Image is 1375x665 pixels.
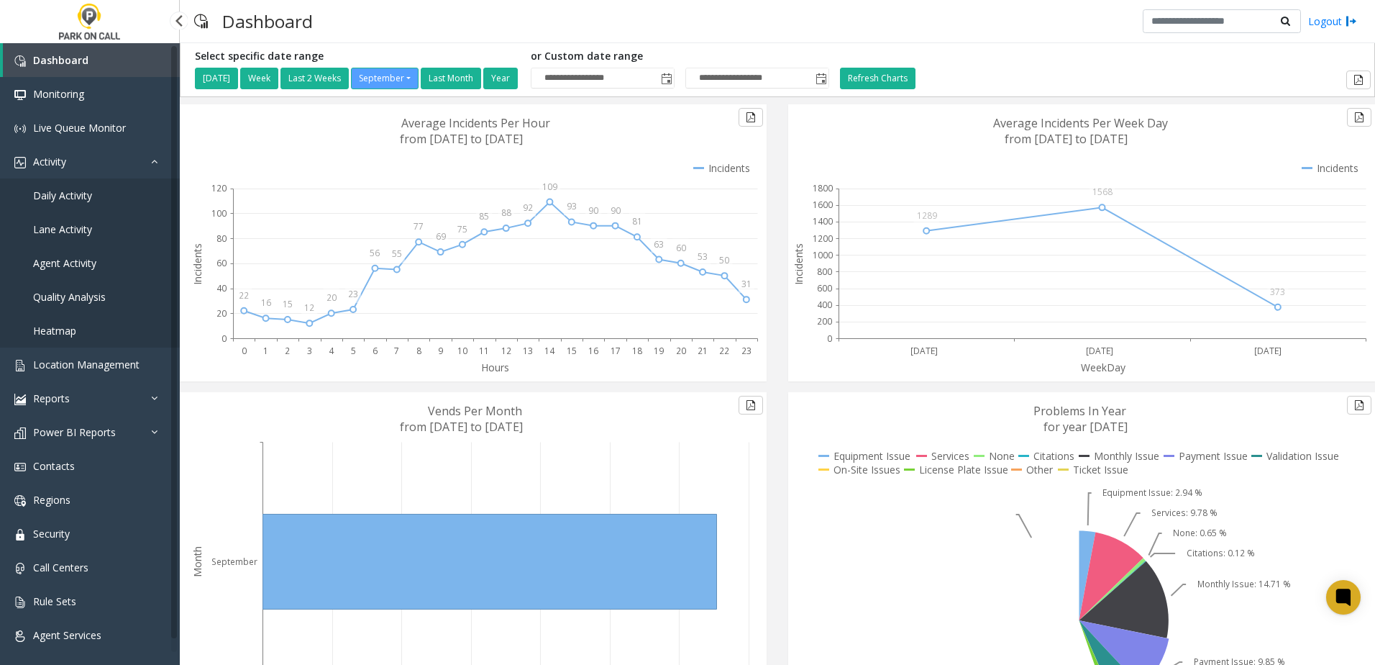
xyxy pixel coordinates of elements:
text: 56 [370,247,380,259]
text: 12 [304,302,314,314]
a: Logout [1308,14,1357,29]
text: [DATE] [1086,345,1113,357]
text: Vends Per Month [428,403,522,419]
text: 200 [817,315,832,327]
span: Dashboard [33,53,88,67]
text: 400 [817,299,832,311]
text: 14 [544,345,555,357]
text: 1568 [1092,186,1113,198]
span: Heatmap [33,324,76,338]
text: 63 [654,238,664,250]
text: from [DATE] to [DATE] [400,131,523,147]
span: Quality Analysis [33,290,106,304]
button: Refresh Charts [840,68,915,89]
text: Incidents [792,243,805,285]
span: Location Management [33,358,140,371]
text: 22 [239,289,249,302]
text: 1289 [917,209,937,222]
text: 11 [479,345,489,357]
text: 90 [588,204,598,217]
text: 93 [567,200,577,212]
text: 800 [817,266,832,278]
text: 17 [611,345,621,357]
text: None: 0.65 % [1173,527,1227,539]
text: 31 [741,278,752,290]
text: 50 [719,254,729,266]
text: 23 [348,288,358,300]
span: Regions [33,493,70,507]
img: 'icon' [14,630,26,642]
text: 109 [542,181,557,193]
img: 'icon' [14,89,26,101]
span: Reports [33,392,70,405]
text: Problems In Year [1033,403,1126,419]
text: 1600 [813,199,833,211]
text: Citations: 0.12 % [1187,547,1255,559]
text: 20 [216,307,227,320]
text: 120 [211,182,227,194]
text: 15 [567,345,577,357]
text: 23 [741,345,752,357]
img: 'icon' [14,427,26,439]
text: 19 [654,345,664,357]
text: 10 [457,345,467,357]
span: Activity [33,155,66,168]
h5: Select specific date range [195,50,520,63]
span: Agent Activity [33,256,96,270]
text: 0 [827,332,832,345]
text: 1400 [813,215,833,227]
text: Average Incidents Per Week Day [993,115,1168,131]
text: 5 [351,345,356,357]
text: [DATE] [1254,345,1282,357]
text: from [DATE] to [DATE] [1005,131,1128,147]
span: Power BI Reports [33,425,116,439]
text: 1200 [813,232,833,245]
span: Daily Activity [33,189,92,202]
text: September [211,556,257,568]
img: 'icon' [14,563,26,574]
text: 40 [216,282,227,294]
text: Equipment Issue: 2.94 % [1102,487,1202,499]
img: 'icon' [14,495,26,507]
img: 'icon' [14,461,26,473]
text: 3 [307,345,312,357]
text: for year [DATE] [1043,419,1128,435]
span: Rule Sets [33,594,76,608]
img: 'icon' [14,597,26,608]
text: 53 [698,250,708,263]
img: 'icon' [14,123,26,135]
button: Last Month [421,68,481,89]
span: Live Queue Monitor [33,121,126,135]
text: Monthly Issue: 14.71 % [1197,578,1291,590]
span: Contacts [33,459,75,473]
text: 18 [632,345,642,357]
text: 9 [438,345,443,357]
img: 'icon' [14,360,26,371]
text: 13 [523,345,533,357]
text: 80 [216,232,227,245]
text: 1 [263,345,268,357]
text: 373 [1270,286,1285,298]
text: Average Incidents Per Hour [401,115,550,131]
text: 600 [817,282,832,294]
text: 22 [719,345,729,357]
text: 60 [676,242,686,254]
text: 75 [457,223,467,235]
text: 85 [479,210,489,222]
text: [DATE] [910,345,938,357]
button: [DATE] [195,68,238,89]
img: 'icon' [14,394,26,405]
text: Incidents [191,243,204,285]
text: 4 [329,345,334,357]
span: Monitoring [33,87,84,101]
span: Toggle popup [658,68,674,89]
button: September [351,68,419,89]
text: WeekDay [1081,361,1126,374]
text: 20 [676,345,686,357]
h3: Dashboard [215,4,320,39]
text: 60 [216,257,227,269]
span: Toggle popup [813,68,828,89]
text: 92 [523,202,533,214]
text: 6 [373,345,378,357]
text: 55 [392,248,402,260]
